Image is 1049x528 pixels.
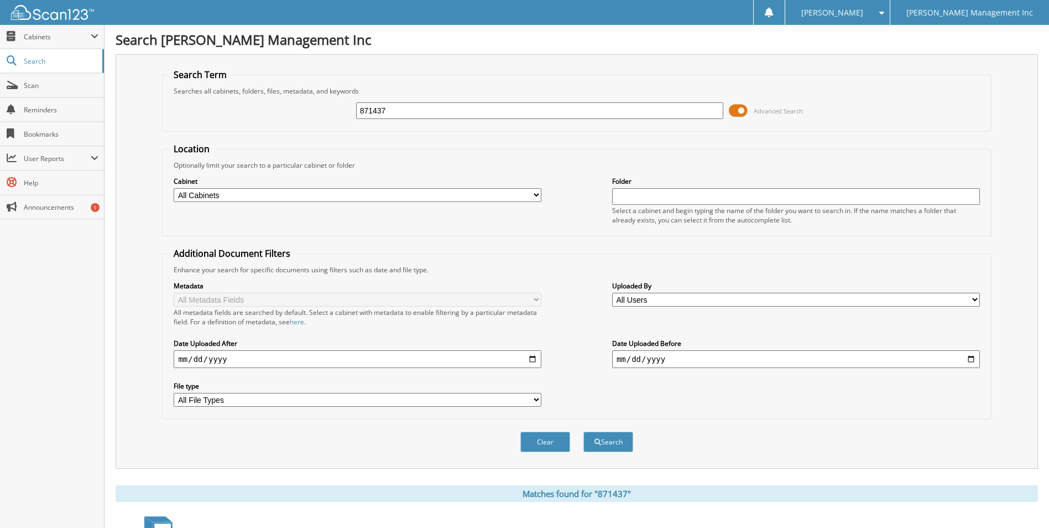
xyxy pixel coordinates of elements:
button: Search [583,432,633,452]
span: User Reports [24,154,91,163]
div: Matches found for "871437" [116,485,1038,502]
label: File type [174,381,541,391]
span: Bookmarks [24,130,98,139]
label: Date Uploaded After [174,339,541,348]
span: Scan [24,81,98,90]
legend: Location [168,143,215,155]
span: [PERSON_NAME] [801,9,863,16]
span: Advanced Search [754,107,803,115]
legend: Search Term [168,69,232,81]
label: Folder [612,177,980,186]
div: Select a cabinet and begin typing the name of the folder you want to search in. If the name match... [612,206,980,225]
input: end [612,350,980,368]
legend: Additional Document Filters [168,247,296,260]
label: Cabinet [174,177,541,186]
div: Enhance your search for specific documents using filters such as date and file type. [168,265,985,275]
div: All metadata fields are searched by default. Select a cabinet with metadata to enable filtering b... [174,308,541,327]
span: Announcements [24,203,98,212]
h1: Search [PERSON_NAME] Management Inc [116,30,1038,49]
span: Reminders [24,105,98,115]
div: 1 [91,203,100,212]
img: scan123-logo-white.svg [11,5,94,20]
input: start [174,350,541,368]
a: here [290,317,304,327]
div: Searches all cabinets, folders, files, metadata, and keywords [168,86,985,96]
label: Uploaded By [612,281,980,291]
span: Cabinets [24,32,91,42]
button: Clear [520,432,570,452]
div: Optionally limit your search to a particular cabinet or folder [168,161,985,170]
label: Metadata [174,281,541,291]
span: Search [24,56,97,66]
span: Help [24,178,98,188]
span: [PERSON_NAME] Management Inc [906,9,1033,16]
label: Date Uploaded Before [612,339,980,348]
